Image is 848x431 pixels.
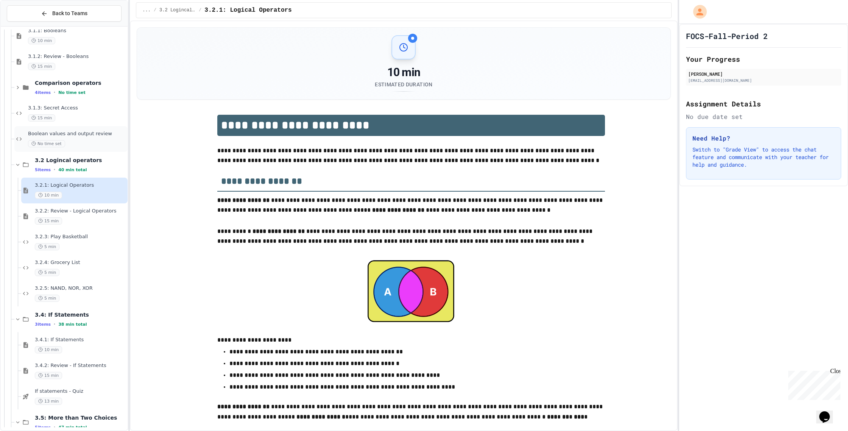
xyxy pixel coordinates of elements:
[54,321,55,327] span: •
[28,131,126,137] span: Boolean values and output review
[58,322,87,327] span: 38 min total
[686,31,768,41] h1: FOCS-Fall-Period 2
[28,63,55,70] span: 15 min
[35,80,126,86] span: Comparison operators
[35,90,51,95] span: 4 items
[154,7,156,13] span: /
[35,234,126,240] span: 3.2.3: Play Basketball
[688,70,839,77] div: [PERSON_NAME]
[35,192,62,199] span: 10 min
[688,78,839,83] div: [EMAIL_ADDRESS][DOMAIN_NAME]
[54,89,55,95] span: •
[58,425,87,430] span: 47 min total
[35,243,59,250] span: 5 min
[686,54,841,64] h2: Your Progress
[35,322,51,327] span: 3 items
[35,208,126,214] span: 3.2.2: Review - Logical Operators
[28,53,126,60] span: 3.1.2: Review - Booleans
[35,362,126,369] span: 3.4.2: Review - If Statements
[35,157,126,164] span: 3.2 Logincal operators
[54,167,55,173] span: •
[7,5,122,22] button: Back to Teams
[816,401,840,423] iframe: chat widget
[686,112,841,121] div: No due date set
[159,7,196,13] span: 3.2 Logincal operators
[35,182,126,189] span: 3.2.1: Logical Operators
[52,9,87,17] span: Back to Teams
[375,66,432,79] div: 10 min
[685,3,709,20] div: My Account
[35,217,62,225] span: 15 min
[35,167,51,172] span: 5 items
[3,3,52,48] div: Chat with us now!Close
[692,146,835,169] p: Switch to "Grade View" to access the chat feature and communicate with your teacher for help and ...
[35,398,62,405] span: 13 min
[35,285,126,292] span: 3.2.5: NAND, NOR, XOR
[54,424,55,430] span: •
[692,134,835,143] h3: Need Help?
[35,372,62,379] span: 15 min
[28,114,55,122] span: 15 min
[199,7,201,13] span: /
[28,105,126,111] span: 3.1.3: Secret Access
[58,90,86,95] span: No time set
[58,167,87,172] span: 40 min total
[35,311,126,318] span: 3.4: If Statements
[35,346,62,353] span: 10 min
[35,259,126,266] span: 3.2.4: Grocery List
[35,269,59,276] span: 5 min
[785,368,840,400] iframe: chat widget
[204,6,291,15] span: 3.2.1: Logical Operators
[28,28,126,34] span: 3.1.1: Booleans
[35,425,51,430] span: 5 items
[375,81,432,88] div: Estimated Duration
[142,7,151,13] span: ...
[35,388,126,395] span: If statements - Quiz
[686,98,841,109] h2: Assignment Details
[35,414,126,421] span: 3.5: More than Two Choices
[35,295,59,302] span: 5 min
[35,337,126,343] span: 3.4.1: If Statements
[28,37,55,44] span: 10 min
[28,140,65,147] span: No time set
